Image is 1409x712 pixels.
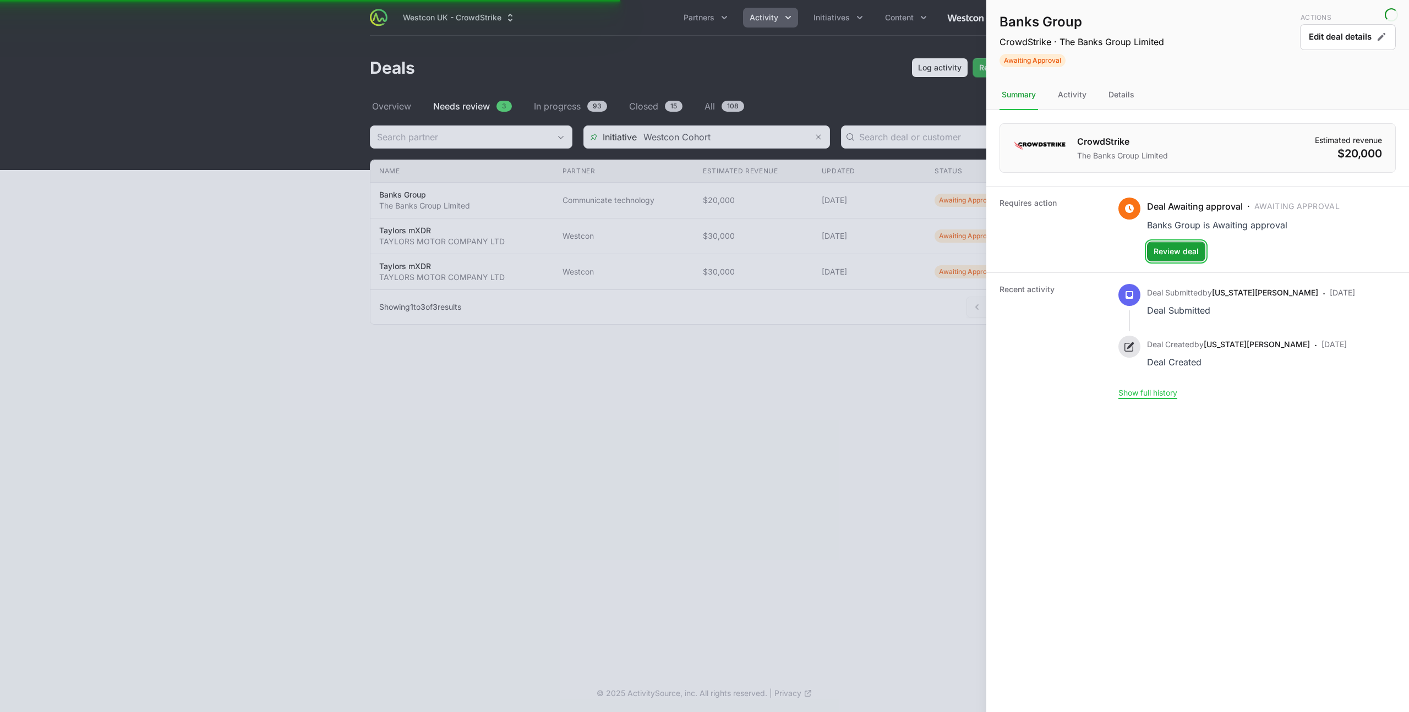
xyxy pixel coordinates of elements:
span: Deal Submitted [1147,288,1203,297]
div: Banks Group is Awaiting approval [1147,217,1340,233]
a: [US_STATE][PERSON_NAME] [1212,288,1318,297]
nav: Tabs [986,80,1409,110]
p: · [1147,200,1340,213]
p: by [1147,339,1310,350]
span: Awaiting Approval [1254,201,1340,212]
button: Edit deal details [1300,24,1396,50]
span: Review deal [1154,245,1199,258]
a: [US_STATE][PERSON_NAME] [1204,339,1310,349]
span: · [1314,338,1317,370]
span: · [1323,286,1325,318]
div: Details [1106,80,1137,110]
h1: Banks Group [1000,13,1164,31]
p: by [1147,287,1318,298]
div: Summary [1000,80,1038,110]
span: Deal Awaiting approval [1147,200,1243,213]
button: Review deal [1147,242,1205,261]
img: CrowdStrike [1013,135,1066,157]
div: Deal Created [1147,354,1310,370]
button: Show full history [1118,388,1177,398]
span: Deal Created [1147,339,1194,349]
ul: Activity history timeline [1118,284,1355,387]
div: Activity [1056,80,1089,110]
p: CrowdStrike · The Banks Group Limited [1000,35,1164,48]
div: Deal Submitted [1147,303,1318,318]
p: The Banks Group Limited [1077,150,1168,161]
p: Actions [1301,13,1396,22]
time: [DATE] [1321,339,1347,349]
dt: Estimated revenue [1315,135,1382,146]
dt: Requires action [1000,198,1105,261]
div: Deal actions [1300,13,1396,67]
dt: Recent activity [1000,284,1105,398]
time: [DATE] [1330,288,1355,297]
dd: $20,000 [1315,146,1382,161]
h1: CrowdStrike [1077,135,1168,148]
